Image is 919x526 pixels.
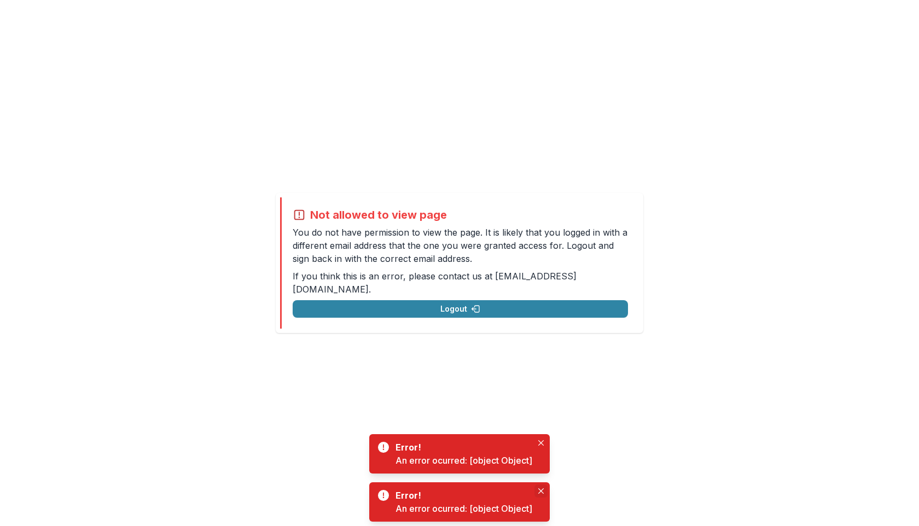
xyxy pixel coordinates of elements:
button: Close [534,484,548,498]
button: Close [534,436,548,449]
div: An error ocurred: [object Object] [395,454,532,467]
p: You do not have permission to view the page. It is likely that you logged in with a different ema... [293,226,628,265]
h2: Not allowed to view page [310,208,447,221]
div: Error! [395,441,528,454]
div: An error ocurred: [object Object] [395,502,532,515]
button: Logout [293,300,628,318]
p: If you think this is an error, please contact us at . [293,270,628,296]
div: Error! [395,489,528,502]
